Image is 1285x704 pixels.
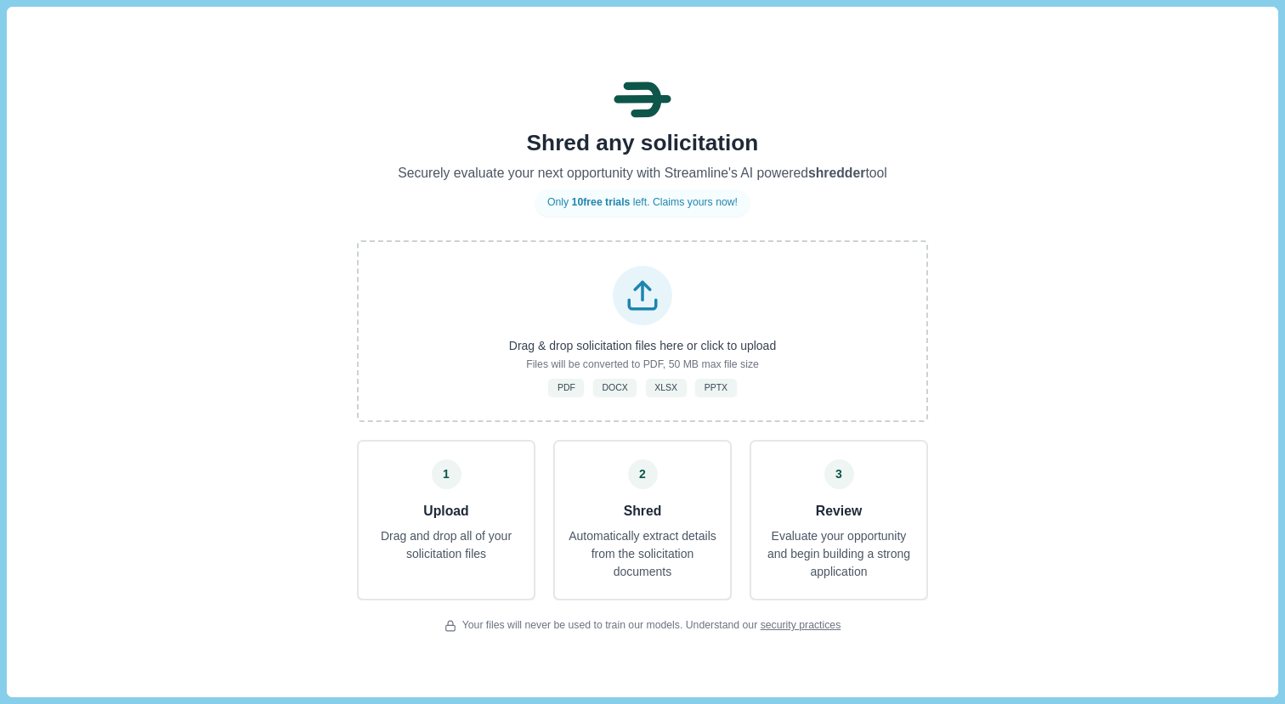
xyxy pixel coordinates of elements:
p: Securely evaluate your next opportunity with Streamline's AI powered tool [357,163,928,184]
a: security practices [761,619,841,631]
p: Drag and drop all of your solicitation files [365,527,528,563]
p: Automatically extract details from the solicitation documents [567,527,718,581]
h3: Shred [567,501,718,522]
div: Only left. Claims yours now! [535,189,750,217]
h1: Shred any solicitation [357,130,928,157]
span: 3 [835,465,842,483]
span: 10 free trials [572,196,631,208]
span: 1 [443,465,450,483]
p: Files will be converted to PDF, 50 MB max file size [526,358,759,373]
span: PPTX [705,381,727,393]
p: Evaluate your opportunity and begin building a strong application [763,527,914,581]
p: Drag & drop solicitation files here or click to upload [509,337,776,355]
span: 2 [639,465,646,483]
span: shredder [808,166,865,180]
span: DOCX [602,381,627,393]
h3: Review [763,501,914,522]
h3: Upload [365,501,528,522]
span: Your files will never be used to train our models. Understand our [462,618,841,634]
span: PDF [558,381,575,393]
span: XLSX [654,381,677,393]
